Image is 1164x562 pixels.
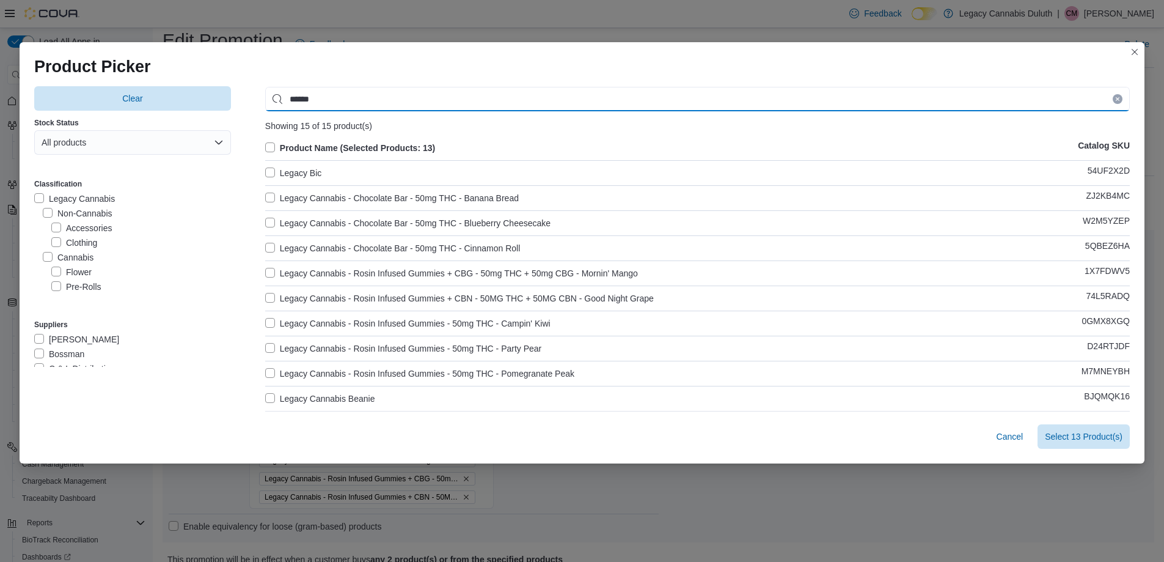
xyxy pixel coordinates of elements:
[265,166,321,180] label: Legacy Bic
[1113,94,1122,104] button: Clear input
[51,265,92,279] label: Flower
[51,221,112,235] label: Accessories
[1087,341,1130,356] p: D24RTJDF
[34,57,151,76] h1: Product Picker
[51,279,101,294] label: Pre-Rolls
[1088,166,1130,180] p: 54UF2X2D
[1082,316,1130,331] p: 0GMX8XGQ
[34,130,231,155] button: All products
[265,291,654,306] label: Legacy Cannabis - Rosin Infused Gummies + CBN - 50MG THC + 50MG CBN - Good Night Grape
[265,266,638,281] label: Legacy Cannabis - Rosin Infused Gummies + CBG - 50mg THC + 50mg CBG - Mornin' Mango
[1086,291,1130,306] p: 74L5RADQ
[265,341,541,356] label: Legacy Cannabis - Rosin Infused Gummies - 50mg THC - Party Pear
[34,191,115,206] label: Legacy Cannabis
[265,316,551,331] label: Legacy Cannabis - Rosin Infused Gummies - 50mg THC - Campin' Kiwi
[43,250,93,265] label: Cannabis
[122,92,142,105] span: Clear
[51,235,97,250] label: Clothing
[1086,191,1130,205] p: ZJ2KB4MC
[265,216,551,231] label: Legacy Cannabis - Chocolate Bar - 50mg THC - Blueberry Cheesecake
[265,121,1130,131] div: Showing 15 of 15 product(s)
[43,206,112,221] label: Non-Cannabis
[34,320,68,330] label: Suppliers
[265,87,1130,111] input: Use aria labels when no actual label is in use
[265,141,435,155] label: Product Name (Selected Products: 13)
[265,191,519,205] label: Legacy Cannabis - Chocolate Bar - 50mg THC - Banana Bread
[34,118,79,128] label: Stock Status
[1083,216,1130,231] p: W2M5YZEP
[1127,45,1142,59] button: Closes this modal window
[992,424,1028,449] button: Cancel
[1085,266,1130,281] p: 1X7FDWV5
[34,332,119,347] label: [PERSON_NAME]
[1078,141,1130,155] p: Catalog SKU
[34,361,115,376] label: C & L Distribution
[265,391,375,406] label: Legacy Cannabis Beanie
[265,366,574,381] label: Legacy Cannabis - Rosin Infused Gummies - 50mg THC - Pomegranate Peak
[1038,424,1130,449] button: Select 13 Product(s)
[34,179,82,189] label: Classification
[1084,391,1130,406] p: BJQMQK16
[34,86,231,111] button: Clear
[997,431,1023,443] span: Cancel
[1085,241,1130,256] p: 5QBEZ6HA
[265,241,520,256] label: Legacy Cannabis - Chocolate Bar - 50mg THC - Cinnamon Roll
[51,294,112,309] label: Concentrate
[34,347,84,361] label: Bossman
[1045,431,1122,443] span: Select 13 Product(s)
[1082,366,1130,381] p: M7MNEYBH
